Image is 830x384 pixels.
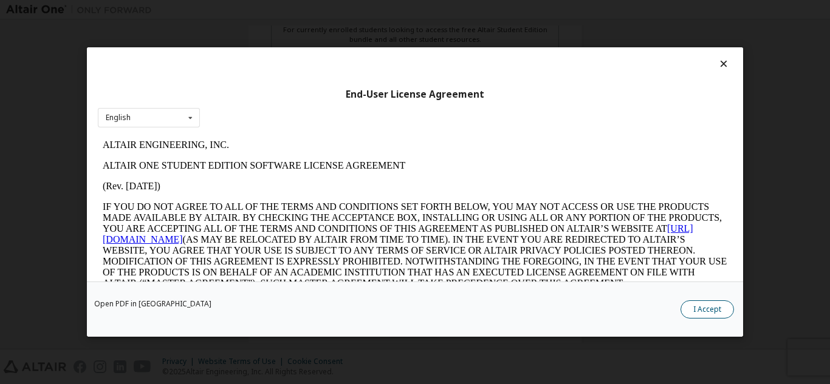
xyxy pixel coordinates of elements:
button: I Accept [681,300,734,318]
div: End-User License Agreement [98,89,732,101]
p: This Altair One Student Edition Software License Agreement (“Agreement”) is between Altair Engine... [5,164,629,207]
div: English [106,114,131,121]
p: IF YOU DO NOT AGREE TO ALL OF THE TERMS AND CONDITIONS SET FORTH BELOW, YOU MAY NOT ACCESS OR USE... [5,67,629,154]
a: Open PDF in [GEOGRAPHIC_DATA] [94,300,211,308]
p: ALTAIR ENGINEERING, INC. [5,5,629,16]
a: [URL][DOMAIN_NAME] [5,89,595,110]
p: (Rev. [DATE]) [5,46,629,57]
p: ALTAIR ONE STUDENT EDITION SOFTWARE LICENSE AGREEMENT [5,25,629,36]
